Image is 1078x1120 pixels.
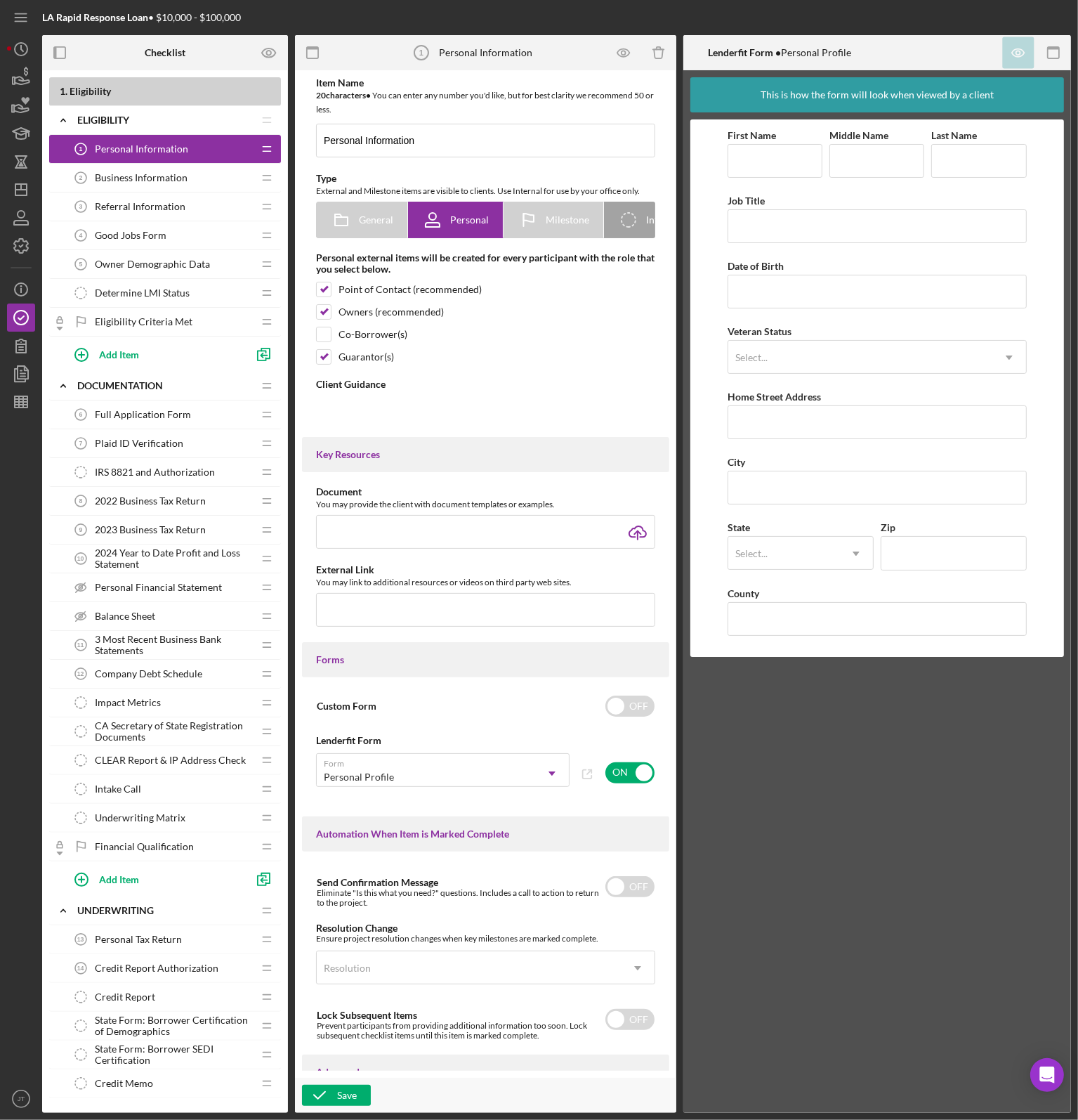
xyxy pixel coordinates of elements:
[316,934,655,944] div: Ensure project resolution changes when key milestones are marked complete.
[316,89,655,117] div: You can enter any number you'd like, but for best clarity we recommend 50 or less.
[95,697,161,708] span: Impact Metrics
[728,195,765,207] label: Job Title
[316,379,655,390] div: Client Guidance
[95,524,206,535] span: 2023 Business Tax Return
[77,965,84,972] tspan: 14
[324,771,394,783] div: Personal Profile
[317,1009,417,1021] label: Lock Subsequent Items
[95,611,155,622] span: Balance Sheet
[95,467,215,478] span: IRS 8821 and Authorization
[95,287,190,299] span: Determine LMI Status
[728,391,821,403] label: Home Street Address
[42,11,148,23] b: LA Rapid Response Loan
[95,1015,253,1037] span: State Form: Borrower Certification of Demographics
[317,888,605,908] div: Eliminate "Is this what you need?" questions. Includes a call to action to return to the project.
[79,232,83,239] tspan: 4
[317,876,438,888] label: Send Confirmation Message
[419,48,423,57] tspan: 1
[1030,1058,1064,1092] div: Open Intercom Messenger
[338,329,407,340] div: Co-Borrower(s)
[95,720,253,743] span: CA Secretary of State Registration Documents
[450,214,489,226] span: Personal
[316,575,655,590] div: You may link to additional resources or videos on third party web sites.
[316,252,655,275] div: Personal external items will be created for every participant with the role that you select below.
[95,963,218,974] span: Credit Report Authorization
[77,380,253,391] div: Documentation
[77,905,253,916] div: Underwriting
[316,184,655,198] div: External and Milestone items are visible to clients. Use Internal for use by your office only.
[881,521,895,533] label: Zip
[79,497,83,504] tspan: 8
[931,129,977,141] label: Last Name
[95,755,246,766] span: CLEAR Report & IP Address Check
[95,1078,153,1089] span: Credit Memo
[316,734,381,746] b: Lenderfit Form
[646,214,681,226] span: Internal
[95,634,253,656] span: 3 Most Recent Business Bank Statements
[546,214,589,226] span: Milestone
[95,582,222,593] span: Personal Financial Statement
[77,670,84,677] tspan: 12
[79,203,83,210] tspan: 3
[18,1095,25,1103] text: JT
[95,259,210,270] span: Owner Demographic Data
[338,351,394,363] div: Guarantor(s)
[709,46,782,58] b: Lenderfit Form •
[70,85,111,97] span: Eligibility
[316,1067,655,1078] div: Advanced
[316,654,655,665] div: Forms
[324,963,371,974] div: Resolution
[316,77,655,89] div: Item Name
[95,409,191,420] span: Full Application Form
[95,812,185,823] span: Underwriting Matrix
[95,783,141,795] span: Intake Call
[95,991,155,1003] span: Credit Report
[79,261,83,268] tspan: 5
[316,497,655,512] div: You may provide the client with document templates or examples.
[7,1085,35,1113] button: JT
[316,828,655,840] div: Automation When Item is Marked Complete
[316,923,655,934] div: Resolution Change
[42,12,241,23] div: • $10,000 - $100,000
[316,90,371,100] b: 20 character s •
[95,172,188,183] span: Business Information
[709,47,852,58] div: Personal Profile
[95,230,166,241] span: Good Jobs Form
[95,143,188,155] span: Personal Information
[99,866,139,892] div: Add Item
[63,865,246,893] button: Add Item
[95,547,253,570] span: 2024 Year to Date Profit and Loss Statement
[728,260,784,272] label: Date of Birth
[317,700,376,712] label: Custom Form
[99,341,139,367] div: Add Item
[728,456,745,468] label: City
[317,1021,605,1041] div: Prevent participants from providing additional information too soon. Lock subsequent checklist it...
[95,934,182,945] span: Personal Tax Return
[95,201,185,212] span: Referral Information
[316,486,655,497] div: Document
[95,495,206,507] span: 2022 Business Tax Return
[60,85,67,97] span: 1 .
[728,587,759,599] label: County
[728,129,776,141] label: First Name
[735,548,768,559] div: Select...
[79,526,83,533] tspan: 9
[439,47,532,58] div: Personal Information
[77,936,84,943] tspan: 13
[77,555,84,562] tspan: 10
[316,449,655,460] div: Key Resources
[338,284,482,295] div: Point of Contact (recommended)
[145,47,185,58] b: Checklist
[302,1085,371,1106] button: Save
[316,564,655,575] div: External Link
[95,841,194,852] span: Financial Qualification
[829,129,888,141] label: Middle Name
[761,77,994,112] div: This is how the form will look when viewed by a client
[79,174,83,181] tspan: 2
[79,145,83,152] tspan: 1
[77,642,84,649] tspan: 11
[316,173,655,184] div: Type
[95,668,202,679] span: Company Debt Schedule
[359,214,393,226] span: General
[735,352,768,363] div: Select...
